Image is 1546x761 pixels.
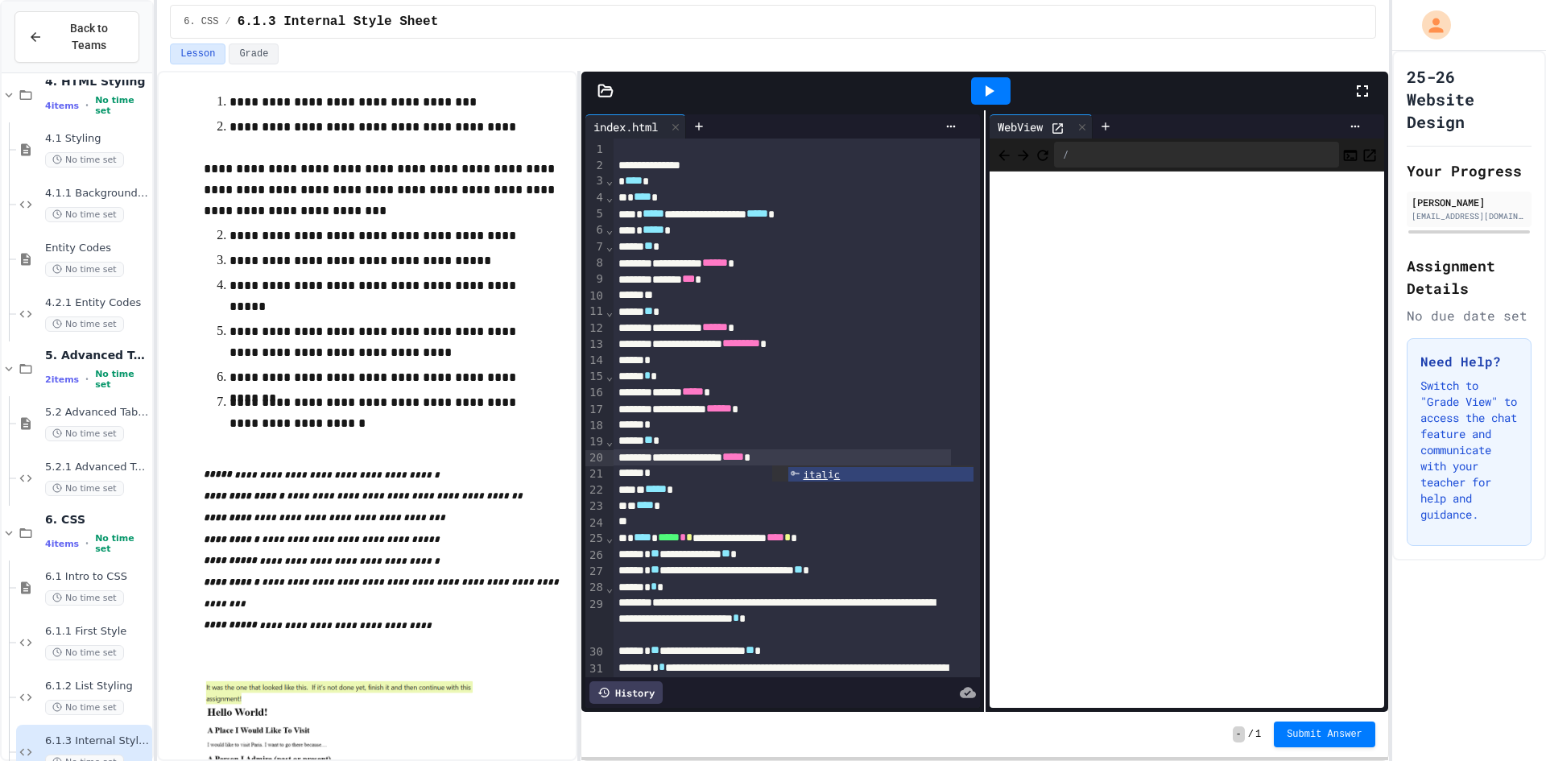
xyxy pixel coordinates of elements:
[14,11,139,63] button: Back to Teams
[585,482,606,498] div: 22
[45,132,149,146] span: 4.1 Styling
[585,222,606,238] div: 6
[585,158,606,174] div: 2
[45,296,149,310] span: 4.2.1 Entity Codes
[45,207,124,222] span: No time set
[1407,65,1532,133] h1: 25-26 Website Design
[45,242,149,255] span: Entity Codes
[585,498,606,515] div: 23
[1405,6,1455,43] div: My Account
[85,373,89,386] span: •
[585,418,606,434] div: 18
[95,533,149,554] span: No time set
[170,43,225,64] button: Lesson
[45,645,124,660] span: No time set
[834,469,841,481] span: c
[585,369,606,385] div: 15
[1420,378,1518,523] p: Switch to "Grade View" to access the chat feature and communicate with your teacher for help and ...
[585,255,606,271] div: 8
[45,625,149,639] span: 6.1.1 First Style
[585,142,606,158] div: 1
[45,262,124,277] span: No time set
[1342,145,1358,164] button: Console
[45,539,79,549] span: 4 items
[585,321,606,337] div: 12
[996,144,1012,164] span: Back
[52,20,126,54] span: Back to Teams
[606,240,614,253] span: Fold line
[990,118,1051,135] div: WebView
[1287,728,1362,741] span: Submit Answer
[606,435,614,448] span: Fold line
[1407,306,1532,325] div: No due date set
[1412,195,1527,209] div: [PERSON_NAME]
[585,353,606,369] div: 14
[585,304,606,320] div: 11
[1015,144,1031,164] span: Forward
[990,114,1093,139] div: WebView
[585,118,666,135] div: index.html
[1233,726,1245,742] span: -
[589,681,663,704] div: History
[606,305,614,318] span: Fold line
[238,12,439,31] span: 6.1.3 Internal Style Sheet
[45,481,124,496] span: No time set
[1412,210,1527,222] div: [EMAIL_ADDRESS][DOMAIN_NAME]
[585,597,606,645] div: 29
[606,370,614,383] span: Fold line
[1255,728,1261,741] span: 1
[45,187,149,201] span: 4.1.1 Background Colors
[45,101,79,111] span: 4 items
[585,385,606,401] div: 16
[85,537,89,550] span: •
[229,43,279,64] button: Grade
[606,191,614,204] span: Fold line
[585,466,606,482] div: 21
[585,644,606,660] div: 30
[585,548,606,564] div: 26
[585,434,606,450] div: 19
[45,734,149,748] span: 6.1.3 Internal Style Sheet
[85,99,89,112] span: •
[606,531,614,544] span: Fold line
[585,239,606,255] div: 7
[1420,352,1518,371] h3: Need Help?
[95,95,149,116] span: No time set
[585,337,606,353] div: 13
[45,512,149,527] span: 6. CSS
[585,515,606,531] div: 24
[585,206,606,222] div: 5
[225,15,230,28] span: /
[45,590,124,606] span: No time set
[606,581,614,594] span: Fold line
[585,402,606,418] div: 17
[45,461,149,474] span: 5.2.1 Advanced Tables
[184,15,218,28] span: 6. CSS
[606,223,614,236] span: Fold line
[45,570,149,584] span: 6.1 Intro to CSS
[585,288,606,304] div: 10
[585,190,606,206] div: 4
[585,580,606,596] div: 28
[45,316,124,332] span: No time set
[803,468,840,480] span: i
[585,173,606,189] div: 3
[1248,728,1254,741] span: /
[585,661,606,694] div: 31
[95,369,149,390] span: No time set
[45,700,124,715] span: No time set
[585,531,606,547] div: 25
[45,406,149,420] span: 5.2 Advanced Tables
[1407,159,1532,182] h2: Your Progress
[1054,142,1339,168] div: /
[772,465,973,482] ul: Completions
[1362,145,1378,164] button: Open in new tab
[803,469,827,481] span: ital
[585,114,686,139] div: index.html
[585,271,606,287] div: 9
[585,564,606,580] div: 27
[585,450,606,466] div: 20
[45,348,149,362] span: 5. Advanced Tables
[990,172,1384,709] iframe: Web Preview
[1274,722,1375,747] button: Submit Answer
